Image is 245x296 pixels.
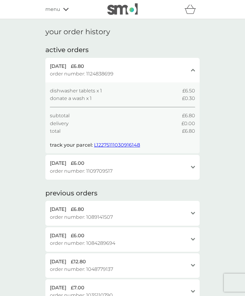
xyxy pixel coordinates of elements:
[50,284,66,292] span: [DATE]
[50,167,113,175] span: order number: 1109709517
[50,95,92,102] span: donate a wash x 1
[50,120,68,128] span: delivery
[71,159,84,167] span: £6.00
[50,213,113,221] span: order number: 1089141507
[50,112,70,120] span: subtotal
[182,112,195,120] span: £6.80
[50,159,66,167] span: [DATE]
[185,3,200,15] div: basket
[50,127,60,135] span: total
[50,232,66,240] span: [DATE]
[181,120,195,128] span: £0.00
[50,239,115,247] span: order number: 1084289694
[71,284,84,292] span: £7.00
[50,62,66,70] span: [DATE]
[45,5,60,13] span: menu
[50,205,66,213] span: [DATE]
[182,127,195,135] span: £6.80
[50,70,113,78] span: order number: 1124838699
[45,45,89,55] h2: active orders
[50,258,66,266] span: [DATE]
[94,142,140,148] a: L12275111030916148
[45,189,97,198] h2: previous orders
[71,205,84,213] span: £6.80
[71,258,86,266] span: £12.80
[50,141,140,149] p: track your parcel:
[182,87,195,95] span: £6.50
[50,265,113,273] span: order number: 1048779137
[71,62,84,70] span: £6.80
[50,87,102,95] span: dishwasher tablets x 1
[45,28,110,36] h1: your order history
[182,95,195,102] span: £0.30
[71,232,84,240] span: £6.00
[107,3,138,15] img: smol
